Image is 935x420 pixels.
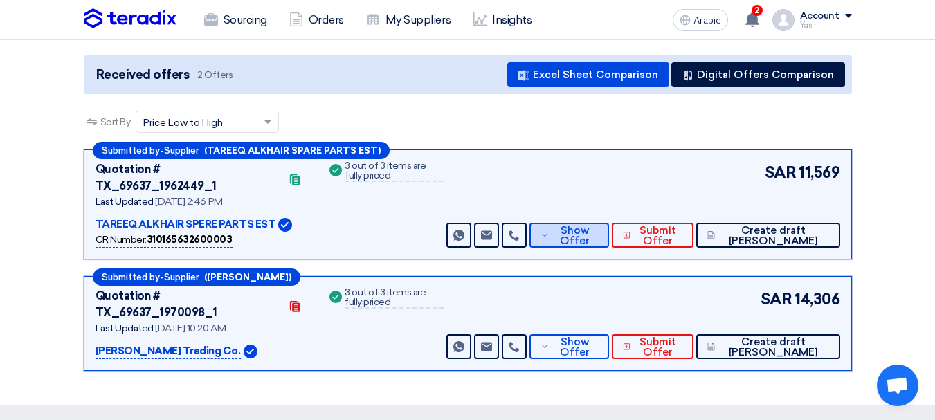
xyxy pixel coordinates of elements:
[164,272,199,282] font: Supplier
[772,9,795,31] img: profile_test.png
[345,286,426,308] font: 3 out of 3 items are fully priced
[96,67,190,82] font: Received offers
[729,224,818,247] font: Create draft [PERSON_NAME]
[96,163,217,192] font: Quotation # TX_69637_1962449_1
[729,336,818,358] font: Create draft [PERSON_NAME]
[529,223,609,248] button: Show Offer
[754,6,759,15] font: 2
[761,290,792,309] font: SAR
[877,365,918,406] div: Open chat
[204,145,381,156] font: (TAREEQ ALKHAIR SPARE PARTS EST)
[800,10,839,21] font: Account
[100,116,131,128] font: Sort By
[492,13,532,26] font: Insights
[96,322,154,334] font: Last Updated
[385,13,451,26] font: My Suppliers
[560,224,590,247] font: Show Offer
[96,345,241,357] font: [PERSON_NAME] Trading Co.
[204,272,291,282] font: ([PERSON_NAME])
[639,224,676,247] font: Submit Offer
[96,218,276,230] font: TAREEQ ALKHAIR SPERE PARTS EST
[765,163,797,182] font: SAR
[696,223,840,248] button: Create draft [PERSON_NAME]
[612,334,693,359] button: Submit Offer
[345,160,426,181] font: 3 out of 3 items are fully priced
[671,62,845,87] button: Digital Offers Comparison
[147,234,233,246] font: 310165632600003
[155,196,222,208] font: [DATE] 2:46 PM
[309,13,344,26] font: Orders
[795,290,839,309] font: 14,306
[560,336,590,358] font: Show Offer
[197,69,233,81] font: 2 Offers
[800,21,817,30] font: Yasir
[155,322,226,334] font: [DATE] 10:20 AM
[102,272,160,282] font: Submitted by
[507,62,669,87] button: Excel Sheet Comparison
[96,234,147,246] font: CR Number:
[143,117,223,129] font: Price Low to High
[355,5,462,35] a: My Suppliers
[697,69,834,81] font: Digital Offers Comparison
[533,69,658,81] font: Excel Sheet Comparison
[164,145,199,156] font: Supplier
[244,345,257,358] img: Verified Account
[462,5,543,35] a: Insights
[224,13,267,26] font: Sourcing
[96,196,154,208] font: Last Updated
[96,289,217,319] font: Quotation # TX_69637_1970098_1
[278,5,355,35] a: Orders
[529,334,609,359] button: Show Offer
[160,146,164,156] font: -
[193,5,278,35] a: Sourcing
[696,334,840,359] button: Create draft [PERSON_NAME]
[799,163,839,182] font: 11,569
[278,218,292,232] img: Verified Account
[639,336,676,358] font: Submit Offer
[673,9,728,31] button: Arabic
[612,223,693,248] button: Submit Offer
[102,145,160,156] font: Submitted by
[84,8,176,29] img: Teradix logo
[693,15,721,26] font: Arabic
[160,273,164,283] font: -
